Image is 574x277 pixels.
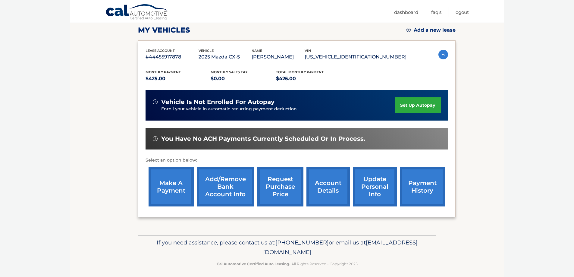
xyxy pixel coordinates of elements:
[161,135,365,143] span: You have no ACH payments currently scheduled or in process.
[161,98,274,106] span: vehicle is not enrolled for autopay
[394,7,418,17] a: Dashboard
[197,167,254,206] a: Add/Remove bank account info
[395,97,441,113] a: set up autopay
[146,49,175,53] span: lease account
[146,74,211,83] p: $425.00
[252,53,305,61] p: [PERSON_NAME]
[276,74,341,83] p: $425.00
[353,167,397,206] a: update personal info
[275,239,329,246] span: [PHONE_NUMBER]
[138,26,190,35] h2: my vehicles
[199,49,214,53] span: vehicle
[263,239,418,256] span: [EMAIL_ADDRESS][DOMAIN_NAME]
[142,261,432,267] p: - All Rights Reserved - Copyright 2025
[146,157,448,164] p: Select an option below:
[276,70,324,74] span: Total Monthly Payment
[142,238,432,257] p: If you need assistance, please contact us at: or email us at
[161,106,395,112] p: Enroll your vehicle in automatic recurring payment deduction.
[149,167,194,206] a: make a payment
[146,53,199,61] p: #44455917878
[438,50,448,59] img: accordion-active.svg
[146,70,181,74] span: Monthly Payment
[406,28,411,32] img: add.svg
[211,74,276,83] p: $0.00
[306,167,350,206] a: account details
[211,70,248,74] span: Monthly sales Tax
[257,167,303,206] a: request purchase price
[400,167,445,206] a: payment history
[105,4,169,21] a: Cal Automotive
[454,7,469,17] a: Logout
[153,99,158,104] img: alert-white.svg
[199,53,252,61] p: 2025 Mazda CX-5
[305,53,406,61] p: [US_VEHICLE_IDENTIFICATION_NUMBER]
[153,136,158,141] img: alert-white.svg
[305,49,311,53] span: vin
[252,49,262,53] span: name
[217,262,289,266] strong: Cal Automotive Certified Auto Leasing
[431,7,441,17] a: FAQ's
[406,27,456,33] a: Add a new lease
